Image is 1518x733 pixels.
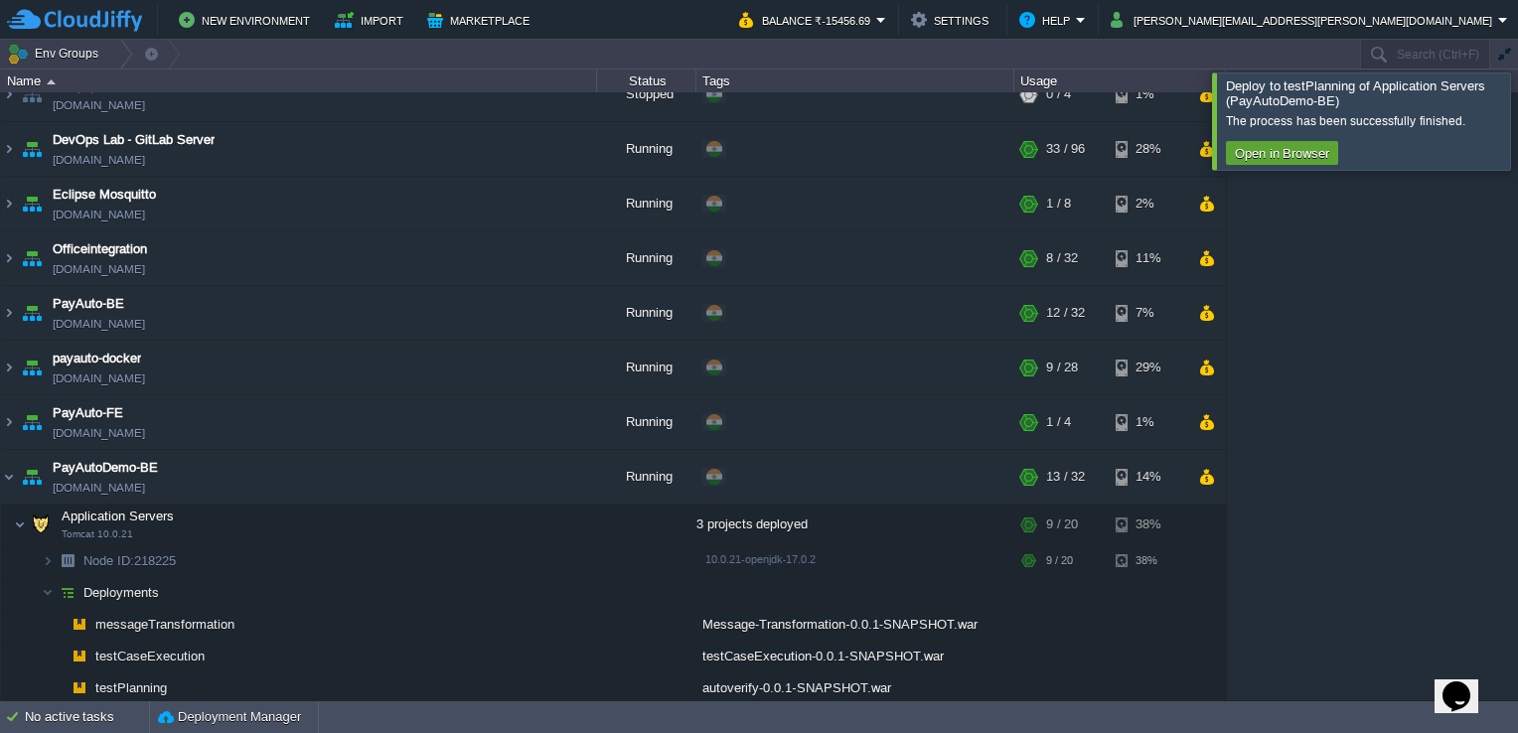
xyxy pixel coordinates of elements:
img: AMDAwAAAACH5BAEAAAAALAAAAAABAAEAAAICRAEAOw== [18,295,46,349]
img: AMDAwAAAACH5BAEAAAAALAAAAAABAAEAAAICRAEAOw== [1,350,17,403]
img: AMDAwAAAACH5BAEAAAAALAAAAAABAAEAAAICRAEAOw== [54,586,81,617]
button: Balance ₹-15456.69 [739,8,876,32]
a: testPlanning [93,688,170,705]
img: AMDAwAAAACH5BAEAAAAALAAAAAABAAEAAAICRAEAOw== [66,650,93,680]
img: CloudJiffy [7,8,142,33]
iframe: chat widget [1435,654,1498,713]
img: AMDAwAAAACH5BAEAAAAALAAAAAABAAEAAAICRAEAOw== [1,76,17,130]
img: AMDAwAAAACH5BAEAAAAALAAAAAABAAEAAAICRAEAOw== [18,404,46,458]
div: 38% [1116,554,1180,585]
div: Message-Transformation-0.0.1-SNAPSHOT.war [696,618,1014,649]
img: AMDAwAAAACH5BAEAAAAALAAAAAABAAEAAAICRAEAOw== [47,79,56,84]
button: Marketplace [427,8,535,32]
div: Running [597,240,696,294]
span: Node ID: [83,562,134,577]
a: [DOMAIN_NAME] [53,487,145,507]
div: Running [597,295,696,349]
div: 3 projects deployed [696,513,1014,553]
div: autoverify-0.0.1-SNAPSHOT.war [696,681,1014,712]
div: 29% [1116,350,1180,403]
div: Stopped [597,76,696,130]
span: Tomcat 10.0.21 [62,537,133,549]
img: AMDAwAAAACH5BAEAAAAALAAAAAABAAEAAAICRAEAOw== [14,513,26,553]
a: PayAutoDemo-BE [53,467,158,487]
a: [DOMAIN_NAME] [53,214,145,233]
div: No active tasks [25,701,149,733]
img: AMDAwAAAACH5BAEAAAAALAAAAAABAAEAAAICRAEAOw== [66,681,93,712]
div: Status [598,70,695,92]
a: [DOMAIN_NAME] [53,377,145,397]
div: 1% [1116,404,1180,458]
div: 28% [1116,131,1180,185]
a: [DOMAIN_NAME] [53,104,145,124]
div: 13 / 32 [1046,459,1085,513]
div: 12 / 32 [1046,295,1085,349]
div: 14% [1116,459,1180,513]
a: Application ServersTomcat 10.0.21 [60,517,177,532]
div: testCaseExecution-0.0.1-SNAPSHOT.war [696,650,1014,680]
div: Running [597,131,696,185]
button: Help [1019,8,1076,32]
img: AMDAwAAAACH5BAEAAAAALAAAAAABAAEAAAICRAEAOw== [42,554,54,585]
a: Eclipse Mosquitto [53,194,156,214]
a: payauto-docker [53,358,141,377]
img: AMDAwAAAACH5BAEAAAAALAAAAAABAAEAAAICRAEAOw== [1,404,17,458]
img: AMDAwAAAACH5BAEAAAAALAAAAAABAAEAAAICRAEAOw== [1,240,17,294]
div: Name [2,70,596,92]
span: Officeintegration [53,248,147,268]
div: 38% [1116,513,1180,553]
button: Deployment Manager [158,707,301,727]
img: AMDAwAAAACH5BAEAAAAALAAAAAABAAEAAAICRAEAOw== [66,618,93,649]
a: PayAuto-BE [53,303,124,323]
span: testCaseExecution [93,657,208,673]
div: 9 / 20 [1046,554,1073,585]
img: AMDAwAAAACH5BAEAAAAALAAAAAABAAEAAAICRAEAOw== [1,459,17,513]
a: PayAuto-FE [53,412,123,432]
div: 1 / 4 [1046,404,1071,458]
img: AMDAwAAAACH5BAEAAAAALAAAAAABAAEAAAICRAEAOw== [18,76,46,130]
a: [DOMAIN_NAME] [53,323,145,343]
div: 1 / 8 [1046,186,1071,239]
img: AMDAwAAAACH5BAEAAAAALAAAAAABAAEAAAICRAEAOw== [42,586,54,617]
a: autopaytest [53,84,120,104]
div: 7% [1116,295,1180,349]
a: DevOps Lab - GitLab Server [53,139,215,159]
span: Application Servers [60,516,177,533]
button: Settings [911,8,994,32]
div: 9 / 20 [1046,513,1078,553]
button: New Environment [179,8,316,32]
img: AMDAwAAAACH5BAEAAAAALAAAAAABAAEAAAICRAEAOw== [54,681,66,712]
div: 2% [1116,186,1180,239]
a: messageTransformation [93,625,237,642]
button: [PERSON_NAME][EMAIL_ADDRESS][PERSON_NAME][DOMAIN_NAME] [1111,8,1498,32]
a: [DOMAIN_NAME] [53,268,145,288]
div: Running [597,350,696,403]
div: 11% [1116,240,1180,294]
a: Node ID:218225 [81,561,179,578]
div: 8 / 32 [1046,240,1078,294]
div: 9 / 28 [1046,350,1078,403]
a: Deployments [81,593,162,610]
img: AMDAwAAAACH5BAEAAAAALAAAAAABAAEAAAICRAEAOw== [1,295,17,349]
img: AMDAwAAAACH5BAEAAAAALAAAAAABAAEAAAICRAEAOw== [18,240,46,294]
div: The process has been successfully finished. [1226,113,1505,129]
img: AMDAwAAAACH5BAEAAAAALAAAAAABAAEAAAICRAEAOw== [1,186,17,239]
div: 1% [1116,76,1180,130]
div: Running [597,186,696,239]
img: AMDAwAAAACH5BAEAAAAALAAAAAABAAEAAAICRAEAOw== [1,131,17,185]
div: Tags [697,70,1013,92]
span: Deploy to testPlanning of Application Servers (PayAutoDemo-BE) [1226,78,1485,108]
button: Env Groups [7,40,105,68]
div: Usage [1015,70,1225,92]
div: 33 / 96 [1046,131,1085,185]
img: AMDAwAAAACH5BAEAAAAALAAAAAABAAEAAAICRAEAOw== [54,650,66,680]
img: AMDAwAAAACH5BAEAAAAALAAAAAABAAEAAAICRAEAOw== [54,554,81,585]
